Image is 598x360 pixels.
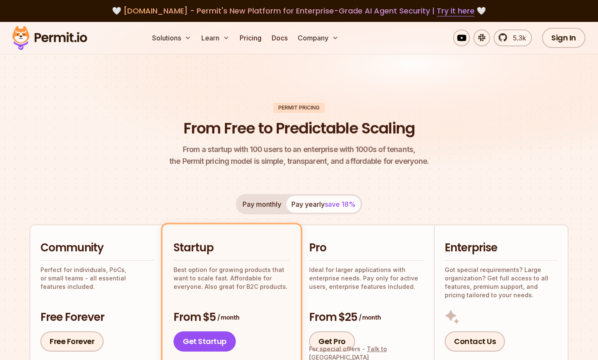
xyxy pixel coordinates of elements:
[273,103,325,113] div: Permit Pricing
[238,196,286,213] button: Pay monthly
[184,118,415,139] h1: From Free to Predictable Scaling
[494,29,532,46] a: 5.3k
[508,33,526,43] span: 5.3k
[149,29,195,46] button: Solutions
[40,266,154,291] p: Perfect for individuals, PoCs, or small teams - all essential features included.
[309,266,424,291] p: Ideal for larger applications with enterprise needs. Pay only for active users, enterprise featur...
[542,28,585,48] a: Sign In
[445,240,558,256] h2: Enterprise
[20,5,578,17] div: 🤍 🤍
[309,331,355,352] a: Get Pro
[8,24,91,52] img: Permit logo
[217,313,239,322] span: / month
[174,331,236,352] a: Get Startup
[294,29,342,46] button: Company
[40,240,154,256] h2: Community
[309,310,424,325] h3: From $25
[174,240,290,256] h2: Startup
[268,29,291,46] a: Docs
[40,331,104,352] a: Free Forever
[198,29,233,46] button: Learn
[174,266,290,291] p: Best option for growing products that want to scale fast. Affordable for everyone. Also great for...
[236,29,265,46] a: Pricing
[169,144,429,155] span: From a startup with 100 users to an enterprise with 1000s of tenants,
[169,144,429,167] p: the Permit pricing model is simple, transparent, and affordable for everyone.
[445,266,558,299] p: Got special requirements? Large organization? Get full access to all features, premium support, a...
[309,240,424,256] h2: Pro
[123,5,475,16] span: [DOMAIN_NAME] - Permit's New Platform for Enterprise-Grade AI Agent Security |
[437,5,475,16] a: Try it here
[359,313,381,322] span: / month
[445,331,505,352] a: Contact Us
[40,310,154,325] h3: Free Forever
[174,310,290,325] h3: From $5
